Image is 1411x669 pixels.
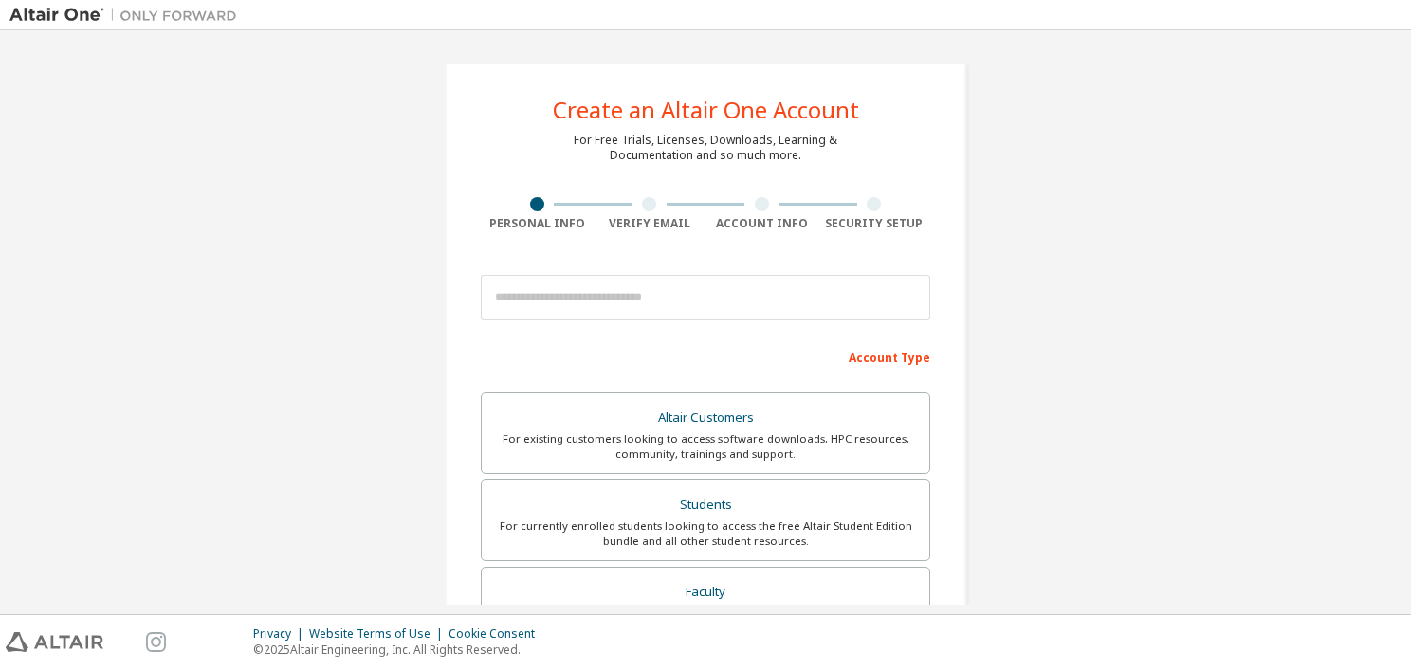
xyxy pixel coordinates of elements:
[9,6,247,25] img: Altair One
[553,99,859,121] div: Create an Altair One Account
[705,216,818,231] div: Account Info
[493,492,918,518] div: Students
[574,133,837,163] div: For Free Trials, Licenses, Downloads, Learning & Documentation and so much more.
[481,341,930,371] div: Account Type
[493,405,918,431] div: Altair Customers
[309,626,449,642] div: Website Terms of Use
[253,626,309,642] div: Privacy
[146,632,166,652] img: instagram.svg
[481,216,594,231] div: Personal Info
[493,431,918,461] div: For existing customers looking to access software downloads, HPC resources, community, trainings ...
[493,518,918,549] div: For currently enrolled students looking to access the free Altair Student Edition bundle and all ...
[493,579,918,606] div: Faculty
[6,632,103,652] img: altair_logo.svg
[449,626,546,642] div: Cookie Consent
[253,642,546,658] p: © 2025 Altair Engineering, Inc. All Rights Reserved.
[594,216,706,231] div: Verify Email
[818,216,931,231] div: Security Setup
